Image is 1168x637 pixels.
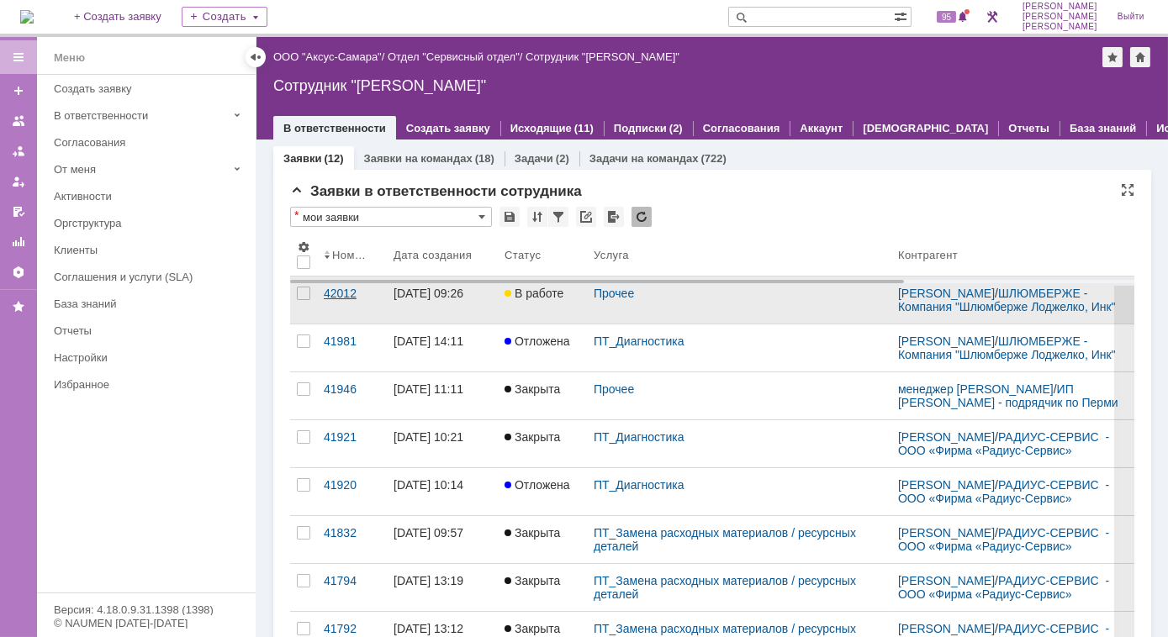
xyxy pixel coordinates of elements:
[606,25,612,38] div: 2
[47,129,252,155] a: Согласования
[47,237,252,263] a: Клиенты
[898,574,1128,601] div: /
[317,372,387,419] a: 41946
[589,152,699,165] a: Задачи на командах
[317,324,387,371] a: 41981
[449,237,469,257] a: Egor Kuznecov
[54,618,239,629] div: © NAUMEN [DATE]-[DATE]
[559,133,589,146] div: 29.09.2025
[273,77,1151,94] div: Сотрудник "[PERSON_NAME]"
[505,249,542,261] div: Статус
[387,372,498,419] a: [DATE] 11:11
[898,574,1113,601] a: РАДИУС-СЕРВИС - ООО «Фирма «Радиус-Сервис»
[387,234,498,276] th: Дата создания
[317,564,387,611] a: 41794
[863,122,988,134] a: [DEMOGRAPHIC_DATA]
[47,318,252,344] a: Отчеты
[388,50,526,63] div: /
[297,240,310,254] span: Настройки
[898,430,995,444] a: [PERSON_NAME]
[1023,2,1097,12] span: [PERSON_NAME]
[498,372,587,419] a: Закрыта
[54,136,246,149] div: Согласования
[898,430,1128,457] div: /
[273,50,382,63] a: ООО "Аксус-Самара"
[505,382,560,396] span: Закрыта
[332,249,367,261] div: Номер
[498,420,587,467] a: Закрыта
[898,334,1128,361] div: /
[505,526,560,540] span: Закрыта
[556,152,569,165] div: (2)
[394,574,463,587] div: [DATE] 13:19
[394,430,463,444] div: [DATE] 10:21
[398,25,404,38] div: 1
[898,287,995,300] a: [PERSON_NAME]
[898,478,1113,505] a: РАДИУС-СЕРВИС - ООО «Фирма «Радиус-Сервис»
[20,10,34,24] a: Перейти на домашнюю страницу
[498,516,587,563] a: Закрыта
[449,204,609,228] div: Обслуживание (1125514) Радиус
[498,324,587,371] a: Отложена
[499,207,520,227] div: Сохранить вид
[5,198,32,225] a: Мои согласования
[446,24,570,39] div: Ожидает [клиента]
[47,183,252,209] a: Активности
[898,382,1118,409] a: ИП [PERSON_NAME] - подрядчик по Перми
[632,207,652,227] div: Обновлять список
[273,50,388,63] div: /
[898,287,1116,313] a: ШЛЮМБЕРЖЕ - Компания "Шлюмберже Лоджелко, Инк"
[898,622,995,635] a: [PERSON_NAME]
[54,109,227,122] div: В ответственности
[1102,47,1123,67] div: Добавить в избранное
[587,234,891,276] th: Услуга
[898,526,1113,553] a: РАДИУС-СЕРВИС - ООО «Фирма «Радиус-Сервис»
[317,468,387,515] a: 41920
[394,249,475,261] div: Дата создания
[1008,122,1049,134] a: Отчеты
[576,207,596,227] div: Скопировать ссылку на список
[594,430,684,444] a: ПТ_Диагностика
[505,287,563,300] span: В работе
[394,526,463,540] div: [DATE] 09:57
[394,287,463,300] div: [DATE] 09:26
[527,207,547,227] div: Сортировка...
[294,209,299,221] div: Настройки списка отличаются от сохраненных в виде
[54,324,246,337] div: Отчеты
[246,47,266,67] div: Скрыть меню
[559,240,589,254] div: 30.09.2025
[594,287,634,300] a: Прочее
[898,574,995,587] a: [PERSON_NAME]
[47,291,252,317] a: База знаний
[54,163,227,176] div: От меня
[387,564,498,611] a: [DATE] 13:19
[54,271,246,283] div: Соглашения и услуги (SLA)
[598,243,606,251] div: 5. Менее 100%
[498,468,587,515] a: Отложена
[240,97,400,108] div: RU0015-01_B1-HP725
[505,574,560,587] span: Закрыта
[324,526,380,540] div: 41832
[449,129,469,150] a: Roman Vorobev
[364,152,473,165] a: Заявки на командах
[394,334,463,348] div: [DATE] 14:11
[5,138,32,165] a: Заявки в моей ответственности
[654,24,705,39] div: Решена
[898,430,1113,457] a: РАДИУС-СЕРВИС - ООО «Фирма «Радиус-Сервис»
[498,564,587,611] a: Закрыта
[317,276,387,324] a: 42012
[47,264,252,290] a: Соглашения и услуги (SLA)
[54,82,246,95] div: Создать заявку
[898,526,1128,553] div: /
[703,122,780,134] a: Согласования
[594,526,859,553] a: ПТ_Замена расходных материалов / ресурсных деталей
[240,79,400,92] div: #42012: Прочее
[449,79,585,92] a: #41920: ПТ_Диагностика
[891,234,1135,276] th: Контрагент
[815,25,821,38] div: 0
[898,334,1116,361] a: ШЛЮМБЕРЖЕ - Компания "Шлюмберже Лоджелко, Инк"
[240,118,261,138] a: Мукминов Евгений Маулитович
[1130,47,1150,67] div: Сделать домашней страницей
[54,48,85,68] div: Меню
[515,152,553,165] a: Задачи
